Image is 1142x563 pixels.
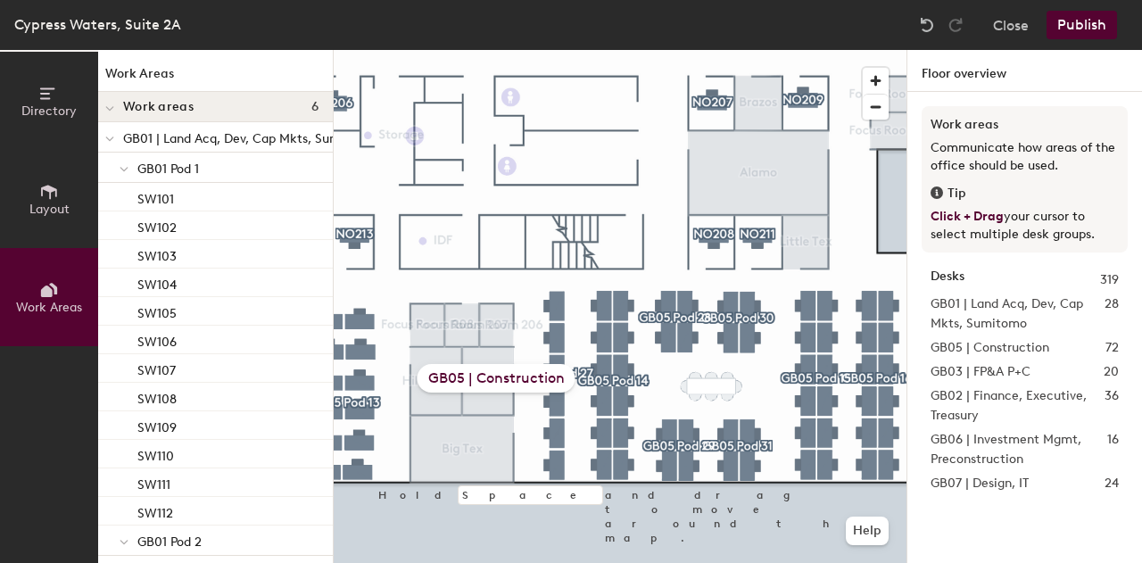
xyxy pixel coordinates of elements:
h1: Work Areas [98,64,333,92]
span: 36 [1105,386,1119,426]
span: 6 [311,100,319,114]
span: Layout [29,202,70,217]
span: GB01 | Land Acq, Dev, Cap Mkts, Sumitomo [931,294,1105,334]
p: SW112 [137,501,173,521]
button: Publish [1047,11,1117,39]
h3: Work areas [931,115,1119,135]
p: your cursor to select multiple desk groups. [931,208,1119,244]
p: SW104 [137,272,177,293]
span: 319 [1100,270,1119,290]
span: 72 [1105,338,1119,358]
p: GB01 | Land Acq, Dev, Cap Mkts, Sumitomo [123,126,376,149]
span: 28 [1105,294,1119,334]
p: SW105 [137,301,177,321]
img: Redo [947,16,964,34]
span: Work Areas [16,300,82,315]
span: GB02 | Finance, Executive, Treasury [931,386,1105,426]
p: Communicate how areas of the office should be used. [931,139,1119,175]
p: SW101 [137,186,174,207]
p: SW106 [137,329,177,350]
span: Click + Drag [931,209,1004,224]
span: GB03 | FP&A P+C [931,362,1030,382]
div: Tip [931,184,1119,203]
span: Work areas [123,100,194,114]
span: GB05 | Construction [931,338,1049,358]
p: SW103 [137,244,177,264]
span: Directory [21,103,77,119]
h1: Floor overview [907,50,1142,92]
span: GB01 Pod 2 [137,534,202,550]
p: SW108 [137,386,177,407]
span: 16 [1107,430,1119,469]
span: 20 [1104,362,1119,382]
div: GB05 | Construction [418,364,575,393]
img: Undo [918,16,936,34]
span: GB07 | Design, IT [931,474,1029,493]
span: GB01 Pod 1 [137,161,199,177]
p: SW102 [137,215,177,236]
p: SW111 [137,472,170,493]
p: SW110 [137,443,174,464]
button: Help [846,517,889,545]
strong: Desks [931,270,964,290]
p: SW109 [137,415,177,435]
span: 24 [1105,474,1119,493]
span: GB06 | Investment Mgmt, Preconstruction [931,430,1107,469]
p: SW107 [137,358,176,378]
div: Cypress Waters, Suite 2A [14,13,181,36]
button: Close [993,11,1029,39]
